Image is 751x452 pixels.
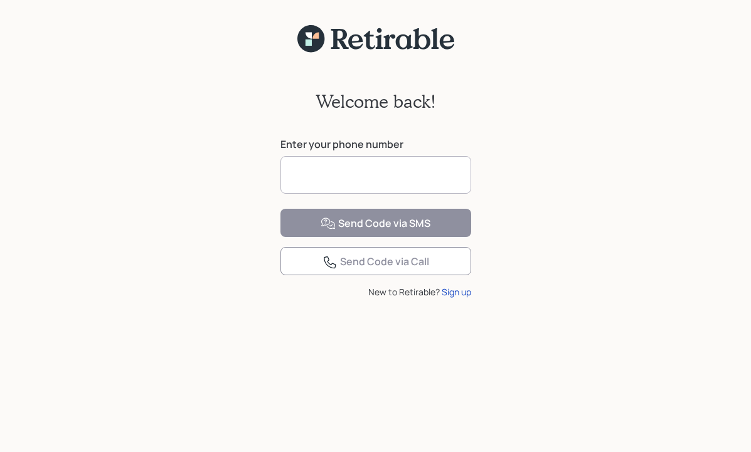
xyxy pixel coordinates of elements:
label: Enter your phone number [280,137,471,151]
button: Send Code via Call [280,247,471,275]
div: Send Code via Call [322,255,429,270]
div: Sign up [442,285,471,298]
button: Send Code via SMS [280,209,471,237]
div: New to Retirable? [280,285,471,298]
h2: Welcome back! [316,91,436,112]
div: Send Code via SMS [321,216,430,231]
